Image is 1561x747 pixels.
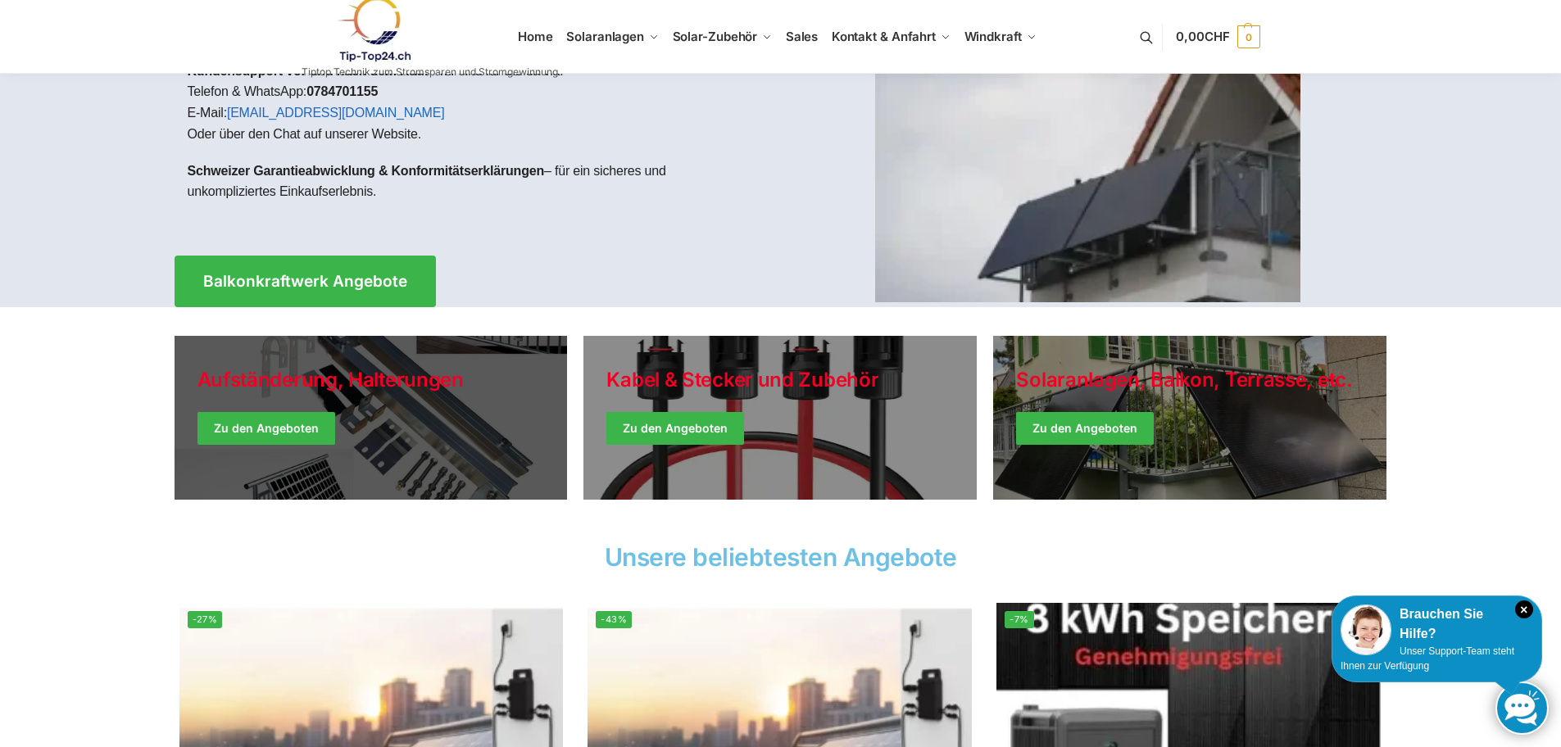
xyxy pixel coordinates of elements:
a: [EMAIL_ADDRESS][DOMAIN_NAME] [227,106,445,120]
strong: 0784701155 [306,84,378,98]
div: Brauchen Sie Hilfe? [1341,604,1533,644]
span: Unser Support-Team steht Ihnen zur Verfügung [1341,645,1514,672]
span: Sales [786,29,819,44]
p: – für ein sicheres und unkompliziertes Einkaufserlebnis. [188,161,768,202]
strong: Kundensupport vor und nach dem Kauf [188,64,429,78]
span: Solaranlagen [566,29,644,44]
h2: Unsere beliebtesten Angebote [175,545,1387,569]
p: – wir sind für Sie da via: Telefon & WhatsApp: E-Mail: Oder über den Chat auf unserer Website. [188,61,768,144]
span: 0,00 [1176,29,1229,44]
a: 0,00CHF 0 [1176,12,1259,61]
a: Balkonkraftwerk Angebote [175,256,436,307]
a: Holiday Style [583,336,977,500]
span: Windkraft [964,29,1022,44]
strong: Schweizer Garantieabwicklung & Konformitätserklärungen [188,164,545,178]
a: Winter Jackets [993,336,1386,500]
span: CHF [1205,29,1230,44]
span: Kontakt & Anfahrt [832,29,936,44]
span: Solar-Zubehör [673,29,758,44]
p: Tiptop Technik zum Stromsparen und Stromgewinnung [302,67,558,77]
img: Customer service [1341,604,1391,655]
span: 0 [1237,25,1260,48]
a: Holiday Style [175,336,568,500]
span: Balkonkraftwerk Angebote [203,274,407,289]
i: Schließen [1515,600,1533,618]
